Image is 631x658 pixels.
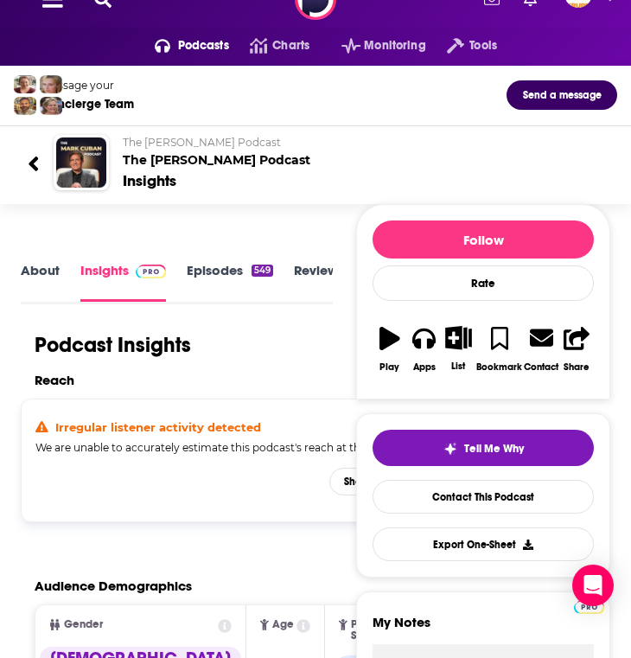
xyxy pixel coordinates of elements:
button: Share [559,315,594,383]
img: tell me why sparkle [443,442,457,456]
button: tell me why sparkleTell Me Why [373,430,594,466]
div: Bookmark [476,361,522,373]
img: Jon Profile [14,97,36,115]
span: The [PERSON_NAME] Podcast [123,136,281,149]
a: Reviews [294,262,344,301]
div: Share [564,361,590,373]
img: Jules Profile [40,75,62,93]
div: 549 [252,265,273,277]
div: Rate [373,265,594,301]
button: List [442,315,476,382]
label: My Notes [373,614,594,644]
button: Apps [407,315,442,383]
div: Play [379,361,399,373]
img: The Mark Cuban Podcast [56,137,106,188]
span: Monitoring [364,34,425,58]
button: Show Anyway [329,468,424,495]
img: Barbara Profile [40,97,62,115]
div: Open Intercom Messenger [572,565,614,606]
div: Apps [413,361,436,373]
div: Insights [123,171,176,190]
img: Sydney Profile [14,75,36,93]
span: Parental Status [351,619,394,642]
h5: We are unable to accurately estimate this podcast's reach at this time. [35,441,424,454]
h2: The [PERSON_NAME] Podcast [123,136,603,168]
a: Charts [229,32,309,60]
button: Play [373,315,407,383]
button: Bookmark [475,315,523,383]
a: InsightsPodchaser Pro [80,262,166,301]
img: Podchaser Pro [574,600,604,614]
span: Tell Me Why [464,442,524,456]
img: Podchaser Pro [136,265,166,278]
div: Contact [524,361,558,373]
a: Contact [523,315,559,383]
a: Contact This Podcast [373,480,594,514]
h2: Audience Demographics [35,578,192,594]
h1: Podcast Insights [35,332,191,358]
h2: Reach [35,372,74,388]
div: List [451,361,465,372]
a: Episodes549 [187,262,273,301]
div: Message your [42,79,134,92]
span: Age [272,619,294,630]
h4: Irregular listener activity detected [55,420,261,434]
span: Charts [272,34,309,58]
button: Export One-Sheet [373,527,594,561]
span: Gender [64,619,103,630]
div: Concierge Team [42,97,134,112]
span: Tools [469,34,497,58]
button: Follow [373,220,594,259]
button: open menu [321,32,426,60]
button: Send a message [507,80,617,110]
span: Podcasts [178,34,229,58]
a: About [21,262,60,301]
button: open menu [426,32,497,60]
button: open menu [134,32,229,60]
